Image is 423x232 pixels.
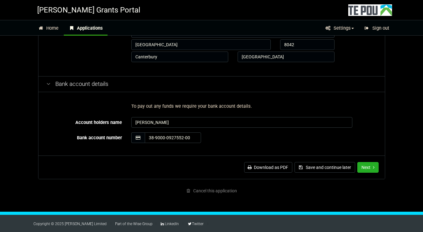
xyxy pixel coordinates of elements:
[64,22,108,36] a: Applications
[348,4,392,20] div: Te Pou Logo
[131,39,271,50] input: City
[357,162,379,173] button: Next step
[320,22,359,36] a: Settings
[295,162,355,173] button: Save and continue later
[75,120,122,125] span: Account holders name
[238,52,335,62] input: Country
[33,222,107,226] a: Copyright © 2025 [PERSON_NAME] Limited
[280,39,335,50] input: Post code
[359,22,394,36] a: Sign out
[131,52,228,62] input: State
[160,222,179,226] a: LinkedIn
[77,135,122,141] span: Bank account number
[131,103,377,110] p: To pay out any funds we require your bank account details.
[187,222,204,226] a: Twitter
[182,185,241,196] a: Cancel this application
[244,162,292,173] a: Download as PDF
[38,76,385,92] div: Bank account details
[115,222,153,226] a: Part of the Wise Group
[33,22,63,36] a: Home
